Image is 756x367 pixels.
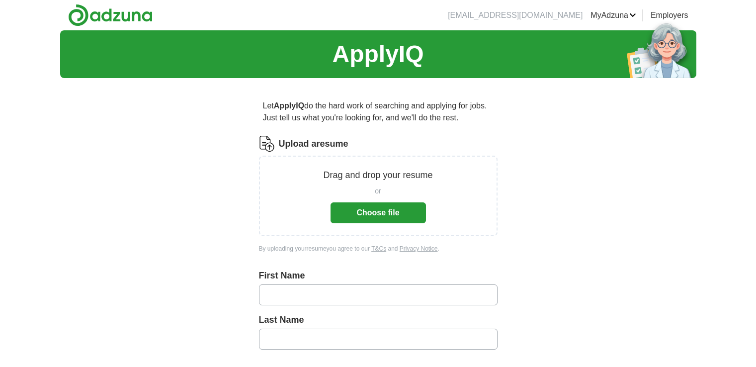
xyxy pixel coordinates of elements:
[259,313,498,327] label: Last Name
[274,101,304,110] strong: ApplyIQ
[400,245,438,252] a: Privacy Notice
[259,136,275,152] img: CV Icon
[68,4,153,26] img: Adzuna logo
[332,36,423,72] h1: ApplyIQ
[371,245,386,252] a: T&Cs
[259,96,498,128] p: Let do the hard work of searching and applying for jobs. Just tell us what you're looking for, an...
[590,9,636,21] a: MyAdzuna
[651,9,688,21] a: Employers
[259,244,498,253] div: By uploading your resume you agree to our and .
[448,9,583,21] li: [EMAIL_ADDRESS][DOMAIN_NAME]
[259,269,498,282] label: First Name
[323,169,432,182] p: Drag and drop your resume
[375,186,381,196] span: or
[279,137,348,151] label: Upload a resume
[331,202,426,223] button: Choose file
